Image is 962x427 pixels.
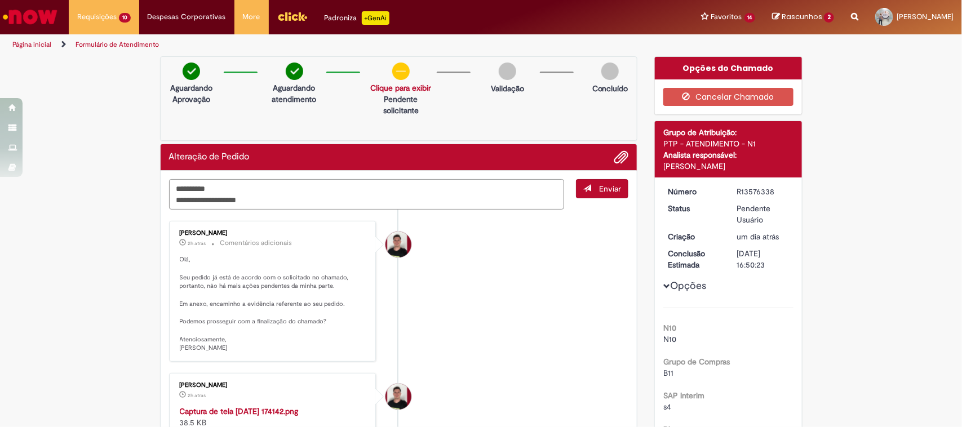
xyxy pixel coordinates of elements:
div: Opções do Chamado [655,57,802,79]
a: Clique para exibir [370,83,431,93]
img: img-circle-grey.png [499,63,516,80]
p: Pendente solicitante [370,94,431,116]
img: check-circle-green.png [183,63,200,80]
p: Validação [491,83,524,94]
dt: Criação [659,231,729,242]
span: More [243,11,260,23]
div: [PERSON_NAME] [180,230,367,237]
h2: Alteração de Pedido Histórico de tíquete [169,152,250,162]
a: Rascunhos [772,12,834,23]
button: Adicionar anexos [614,150,628,164]
textarea: Digite sua mensagem aqui... [169,179,565,210]
p: Aguardando atendimento [268,82,321,105]
ul: Trilhas de página [8,34,633,55]
div: Grupo de Atribuição: [663,127,793,138]
div: Matheus Henrique Drudi [385,232,411,257]
span: 2 [824,12,834,23]
a: Formulário de Atendimento [76,40,159,49]
p: Olá, Seu pedido já está de acordo com o solicitado no chamado, portanto, não há mais ações penden... [180,255,367,353]
span: [PERSON_NAME] [897,12,954,21]
img: ServiceNow [1,6,59,28]
a: Captura de tela [DATE] 174142.png [180,406,299,416]
p: Concluído [592,83,628,94]
span: N10 [663,334,676,344]
dt: Conclusão Estimada [659,248,729,270]
span: Favoritos [711,11,742,23]
div: Matheus Henrique Drudi [385,384,411,410]
dt: Número [659,186,729,197]
span: Despesas Corporativas [148,11,226,23]
b: Grupo de Compras [663,357,730,367]
dt: Status [659,203,729,214]
span: 2h atrás [188,392,206,399]
div: Analista responsável: [663,149,793,161]
p: +GenAi [362,11,389,25]
button: Enviar [576,179,628,198]
div: PTP - ATENDIMENTO - N1 [663,138,793,149]
span: s4 [663,402,671,412]
p: Aguardando Aprovação [165,82,218,105]
time: 30/09/2025 17:41:57 [188,392,206,399]
span: 14 [744,13,756,23]
time: 30/09/2025 17:42:15 [188,240,206,247]
small: Comentários adicionais [220,238,292,248]
div: [DATE] 16:50:23 [737,248,790,270]
div: Pendente Usuário [737,203,790,225]
time: 29/09/2025 11:50:19 [737,232,779,242]
img: circle-minus.png [392,63,410,80]
div: [PERSON_NAME] [663,161,793,172]
span: 2h atrás [188,240,206,247]
div: Padroniza [325,11,389,25]
img: click_logo_yellow_360x200.png [277,8,308,25]
div: 29/09/2025 11:50:19 [737,231,790,242]
span: Enviar [599,184,621,194]
div: [PERSON_NAME] [180,382,367,389]
span: 10 [119,13,131,23]
b: N10 [663,323,676,333]
span: um dia atrás [737,232,779,242]
b: SAP Interim [663,390,704,401]
div: R13576338 [737,186,790,197]
button: Cancelar Chamado [663,88,793,106]
span: B11 [663,368,673,378]
span: Rascunhos [782,11,822,22]
span: Requisições [77,11,117,23]
img: check-circle-green.png [286,63,303,80]
img: img-circle-grey.png [601,63,619,80]
a: Página inicial [12,40,51,49]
